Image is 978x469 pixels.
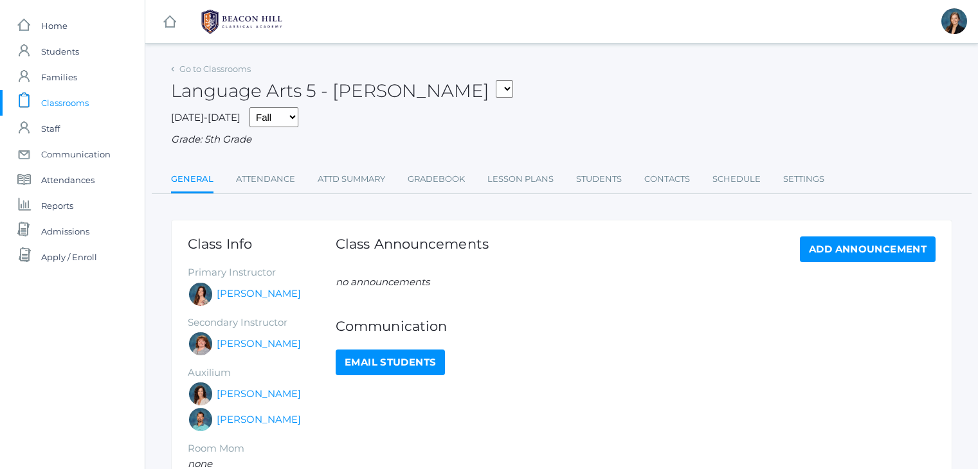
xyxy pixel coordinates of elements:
[171,111,240,123] span: [DATE]-[DATE]
[188,317,336,328] h5: Secondary Instructor
[217,412,301,427] a: [PERSON_NAME]
[188,381,213,407] div: Cari Burke
[41,244,97,270] span: Apply / Enroll
[41,116,60,141] span: Staff
[712,166,761,192] a: Schedule
[188,281,213,307] div: Rebecca Salazar
[644,166,690,192] a: Contacts
[487,166,554,192] a: Lesson Plans
[188,267,336,278] h5: Primary Instructor
[188,367,336,378] h5: Auxilium
[188,443,336,454] h5: Room Mom
[408,166,465,192] a: Gradebook
[188,331,213,357] div: Sarah Bence
[336,319,936,333] h1: Communication
[217,387,301,402] a: [PERSON_NAME]
[179,64,251,74] a: Go to Classrooms
[318,166,385,192] a: Attd Summary
[171,132,952,147] div: Grade: 5th Grade
[783,166,824,192] a: Settings
[217,337,301,351] a: [PERSON_NAME]
[336,276,430,288] em: no announcements
[41,167,95,193] span: Attendances
[336,350,445,375] a: Email Students
[41,193,73,218] span: Reports
[41,13,68,39] span: Home
[171,166,213,194] a: General
[188,407,213,432] div: Westen Taylor
[41,90,89,116] span: Classrooms
[941,8,967,34] div: Allison Smith
[336,236,489,259] h1: Class Announcements
[41,141,111,167] span: Communication
[41,39,79,64] span: Students
[217,287,301,301] a: [PERSON_NAME]
[236,166,295,192] a: Attendance
[800,236,936,262] a: Add Announcement
[41,64,77,90] span: Families
[188,236,336,251] h1: Class Info
[576,166,622,192] a: Students
[171,81,513,101] h2: Language Arts 5 - [PERSON_NAME]
[194,6,290,38] img: BHCALogos-05-308ed15e86a5a0abce9b8dd61676a3503ac9727e845dece92d48e8588c001991.png
[41,218,89,244] span: Admissions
